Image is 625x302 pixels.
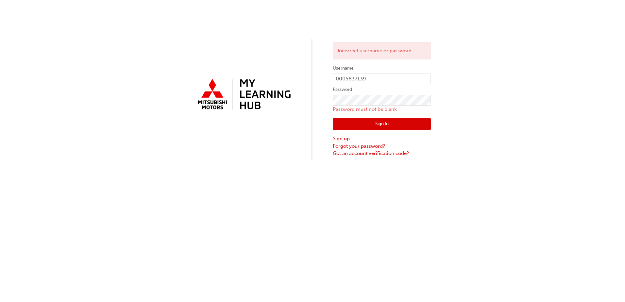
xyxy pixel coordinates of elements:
[333,106,431,113] p: Password must not be blank
[333,64,431,72] label: Username
[333,74,431,85] input: Username
[194,76,292,113] img: mmal
[333,86,431,93] label: Password
[333,118,431,130] button: Sign In
[333,150,431,157] a: Got an account verification code?
[333,143,431,150] a: Forgot your password?
[333,135,431,143] a: Sign up
[333,42,431,59] div: Incorrect username or password.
